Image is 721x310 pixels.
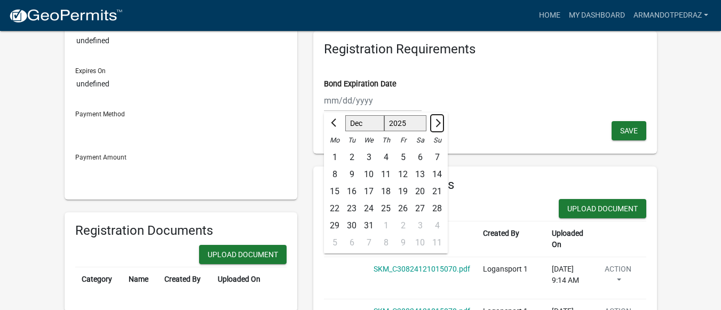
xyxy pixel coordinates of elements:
select: Select month [345,115,384,131]
button: Previous month [328,115,341,132]
div: Wednesday, December 31, 2025 [360,217,377,234]
th: Name [122,267,158,291]
input: mm/dd/yyyy [324,90,422,112]
div: Friday, December 26, 2025 [394,200,411,217]
div: 1 [377,217,394,234]
div: Tu [343,132,360,149]
div: 9 [343,166,360,183]
div: Friday, December 5, 2025 [394,149,411,166]
a: My Dashboard [565,5,629,26]
div: 4 [377,149,394,166]
div: 29 [326,217,343,234]
td: Logansport 1 [477,257,545,299]
div: 23 [343,200,360,217]
div: Saturday, January 3, 2026 [411,217,429,234]
div: Monday, December 29, 2025 [326,217,343,234]
div: 25 [377,200,394,217]
th: Uploaded On [211,267,272,291]
div: Friday, December 19, 2025 [394,183,411,200]
div: 10 [360,166,377,183]
div: Monday, December 15, 2025 [326,183,343,200]
div: Wednesday, December 3, 2025 [360,149,377,166]
th: Category [75,267,123,291]
div: Thursday, December 18, 2025 [377,183,394,200]
div: 18 [377,183,394,200]
div: Mo [326,132,343,149]
div: Saturday, January 10, 2026 [411,234,429,251]
div: Sa [411,132,429,149]
div: 4 [429,217,446,234]
div: 28 [429,200,446,217]
wm-modal-confirm: New Document [199,245,287,267]
div: 22 [326,200,343,217]
div: Friday, January 9, 2026 [394,234,411,251]
div: 21 [429,183,446,200]
div: Saturday, December 27, 2025 [411,200,429,217]
div: 8 [326,166,343,183]
div: 5 [326,234,343,251]
div: 27 [411,200,429,217]
div: Sunday, January 4, 2026 [429,217,446,234]
div: Sunday, December 21, 2025 [429,183,446,200]
div: 10 [411,234,429,251]
button: Action [596,264,640,290]
div: Wednesday, January 7, 2026 [360,234,377,251]
div: Saturday, December 6, 2025 [411,149,429,166]
div: Sunday, December 28, 2025 [429,200,446,217]
h6: Registration Documents [75,223,287,239]
th: Created By [158,267,212,291]
div: Su [429,132,446,149]
th: Uploaded On [545,221,590,257]
div: 11 [429,234,446,251]
div: 15 [326,183,343,200]
div: 5 [394,149,411,166]
div: Tuesday, December 23, 2025 [343,200,360,217]
div: Monday, December 8, 2025 [326,166,343,183]
div: Saturday, December 20, 2025 [411,183,429,200]
wm-modal-confirm: New Document [559,199,646,221]
div: Wednesday, December 24, 2025 [360,200,377,217]
div: 2 [394,217,411,234]
div: 3 [411,217,429,234]
div: 6 [411,149,429,166]
div: Wednesday, December 17, 2025 [360,183,377,200]
div: Sunday, December 7, 2025 [429,149,446,166]
select: Select year [384,115,426,131]
div: Thursday, December 11, 2025 [377,166,394,183]
div: Sunday, January 11, 2026 [429,234,446,251]
div: 11 [377,166,394,183]
div: Tuesday, December 30, 2025 [343,217,360,234]
div: 9 [394,234,411,251]
div: Tuesday, December 16, 2025 [343,183,360,200]
div: 16 [343,183,360,200]
div: 7 [429,149,446,166]
div: Tuesday, December 2, 2025 [343,149,360,166]
a: SKM_C30824121015070.pdf [374,265,470,273]
div: 7 [360,234,377,251]
div: We [360,132,377,149]
h6: Contractor Documents [324,177,646,193]
div: Monday, January 5, 2026 [326,234,343,251]
div: Th [377,132,394,149]
td: [DATE] 9:14 AM [545,257,590,299]
div: 13 [411,166,429,183]
div: 19 [394,183,411,200]
a: Home [535,5,565,26]
div: Monday, December 22, 2025 [326,200,343,217]
div: 14 [429,166,446,183]
button: Upload Document [199,245,287,264]
a: armandotpedraz [629,5,712,26]
button: Save [612,121,646,140]
div: Sunday, December 14, 2025 [429,166,446,183]
span: Save [620,126,638,134]
div: Monday, December 1, 2025 [326,149,343,166]
button: Next month [430,115,443,132]
div: Friday, December 12, 2025 [394,166,411,183]
th: Created By [477,221,545,257]
div: Thursday, January 1, 2026 [377,217,394,234]
div: 31 [360,217,377,234]
div: 26 [394,200,411,217]
div: Fr [394,132,411,149]
button: Upload Document [559,199,646,218]
div: Tuesday, December 9, 2025 [343,166,360,183]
